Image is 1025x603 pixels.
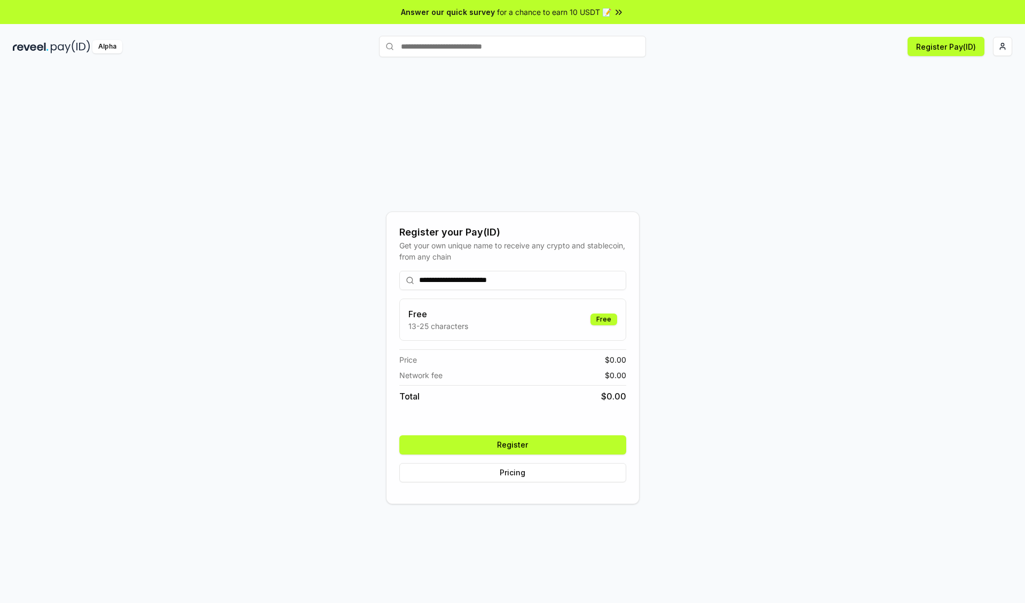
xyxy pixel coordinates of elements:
[399,390,420,403] span: Total
[605,354,626,365] span: $ 0.00
[399,240,626,262] div: Get your own unique name to receive any crypto and stablecoin, from any chain
[408,308,468,320] h3: Free
[601,390,626,403] span: $ 0.00
[401,6,495,18] span: Answer our quick survey
[399,435,626,455] button: Register
[399,463,626,482] button: Pricing
[408,320,468,332] p: 13-25 characters
[590,314,617,325] div: Free
[399,370,443,381] span: Network fee
[51,40,90,53] img: pay_id
[92,40,122,53] div: Alpha
[605,370,626,381] span: $ 0.00
[13,40,49,53] img: reveel_dark
[399,225,626,240] div: Register your Pay(ID)
[908,37,984,56] button: Register Pay(ID)
[399,354,417,365] span: Price
[497,6,611,18] span: for a chance to earn 10 USDT 📝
